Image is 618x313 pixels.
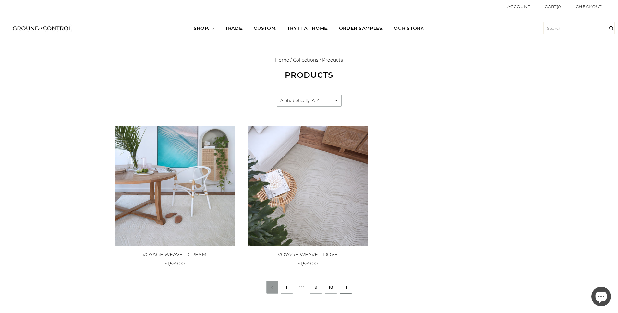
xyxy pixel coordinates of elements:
span: ORDER SAMPLES. [339,25,384,32]
inbox-online-store-chat: Shopify online store chat [589,287,613,308]
span: Products [322,57,343,63]
input: Search [543,22,615,34]
span: CUSTOM. [254,25,277,32]
a: 1 [281,281,293,293]
li: … [296,281,307,291]
a: 10 [325,281,337,293]
span: Cart [545,4,557,9]
span: $1,599.00 [164,261,185,267]
a: Cart(0) [545,3,563,10]
a:  [267,285,278,289]
span: TRADE. [225,25,243,32]
a: Collections [293,57,318,63]
a: TRY IT AT HOME. [282,19,334,38]
span: TRY IT AT HOME. [287,25,329,32]
a: OUR STORY. [389,19,430,38]
a: Home [275,57,289,63]
span: SHOP. [194,25,210,32]
a: 11 [340,281,352,293]
a: TRADE. [220,19,248,38]
h1: Products [212,70,406,80]
a: 9 [310,281,322,293]
a: SHOP. [188,19,220,38]
a: VOYAGE WEAVE – CREAM [142,251,206,258]
a: VOYAGE WEAVE – DOVE [278,251,338,258]
span: 0 [558,4,561,9]
a: CUSTOM. [248,19,282,38]
span: OUR STORY. [394,25,424,32]
span: / [290,57,292,63]
input: Search [605,13,618,43]
span: / [320,57,321,63]
span: $1,599.00 [297,261,318,267]
a: ORDER SAMPLES. [334,19,389,38]
a: Account [507,4,530,9]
